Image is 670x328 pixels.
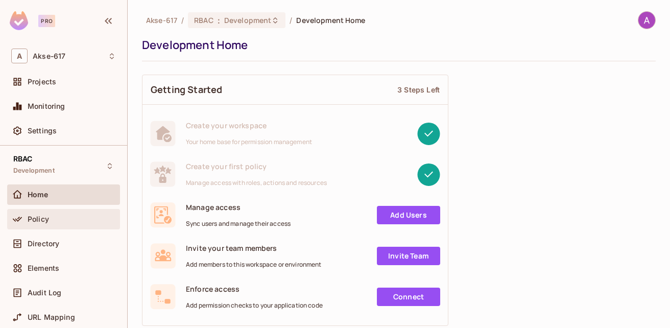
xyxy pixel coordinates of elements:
span: Add members to this workspace or environment [186,261,322,269]
span: Elements [28,264,59,272]
span: Development Home [296,15,365,25]
span: Manage access with roles, actions and resources [186,179,327,187]
a: Connect [377,288,440,306]
div: Pro [38,15,55,27]
li: / [181,15,184,25]
a: Invite Team [377,247,440,265]
span: Audit Log [28,289,61,297]
span: URL Mapping [28,313,75,321]
span: Policy [28,215,49,223]
span: RBAC [194,15,213,25]
span: Create your first policy [186,161,327,171]
span: Create your workspace [186,121,312,130]
img: Akse Furqan [638,12,655,29]
span: Enforce access [186,284,323,294]
span: Sync users and manage their access [186,220,291,228]
span: : [217,16,221,25]
span: Invite your team members [186,243,322,253]
img: SReyMgAAAABJRU5ErkJggg== [10,11,28,30]
span: Development [224,15,271,25]
span: Directory [28,240,59,248]
span: the active workspace [146,15,177,25]
span: Manage access [186,202,291,212]
span: Add permission checks to your application code [186,301,323,310]
span: Projects [28,78,56,86]
span: Your home base for permission management [186,138,312,146]
span: A [11,49,28,63]
span: Monitoring [28,102,65,110]
div: 3 Steps Left [397,85,440,95]
span: Home [28,191,49,199]
div: Development Home [142,37,651,53]
span: Settings [28,127,57,135]
span: Getting Started [151,83,222,96]
li: / [290,15,292,25]
span: RBAC [13,155,33,163]
span: Workspace: Akse-617 [33,52,65,60]
span: Development [13,167,55,175]
a: Add Users [377,206,440,224]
